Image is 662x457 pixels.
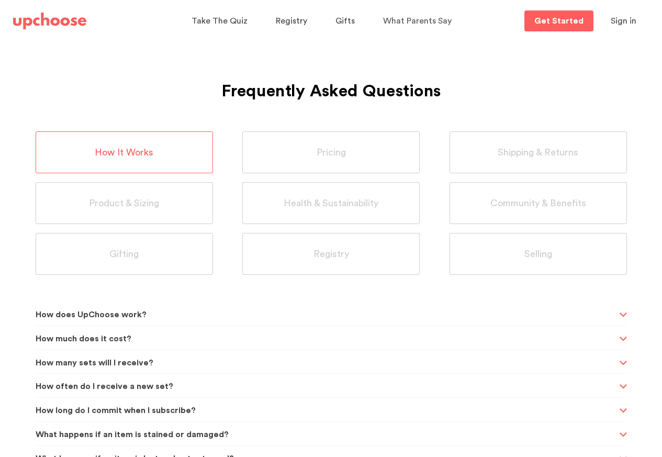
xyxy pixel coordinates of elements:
[383,17,452,25] span: What Parents Say
[611,17,636,25] span: Sign in
[335,17,355,25] span: Gifts
[36,326,616,352] span: How much does it cost?
[109,248,139,260] span: Gifting
[524,248,552,260] span: Selling
[313,248,349,260] span: Registry
[276,11,310,31] a: Registry
[276,17,307,25] span: Registry
[36,398,616,423] span: How long do I commit when I subscribe?
[36,422,616,448] span: What happens if an item is stained or damaged?
[13,13,86,29] img: UpChoose
[36,350,616,376] span: How many sets will I receive?
[13,10,86,32] a: UpChoose
[524,10,593,31] a: Get Started
[534,17,584,25] p: Get Started
[317,147,346,159] span: Pricing
[95,147,153,159] span: How It Works
[383,11,455,31] a: What Parents Say
[498,147,578,159] span: Shipping & Returns
[335,11,358,31] a: Gifts
[36,374,616,399] span: How often do I receive a new set?
[284,197,378,209] span: Health & Sustainability
[490,197,586,209] span: Community & Benefits
[598,10,649,31] button: Sign in
[89,197,159,209] span: Product & Sizing
[192,17,248,25] span: Take The Quiz
[36,55,627,105] h1: Frequently Asked Questions
[36,302,616,328] span: How does UpChoose work?
[192,11,251,31] a: Take The Quiz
